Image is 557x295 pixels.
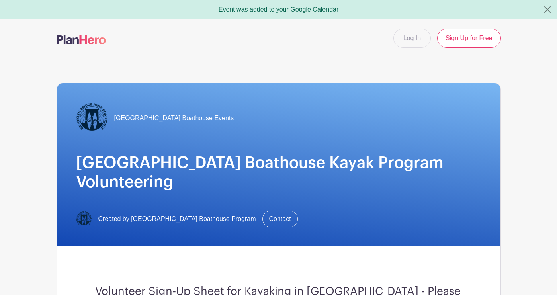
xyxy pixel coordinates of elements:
a: Contact [262,211,298,227]
span: [GEOGRAPHIC_DATA] Boathouse Events [114,113,234,123]
img: Logo-Title.png [76,211,92,227]
img: logo-507f7623f17ff9eddc593b1ce0a138ce2505c220e1c5a4e2b4648c50719b7d32.svg [57,35,106,44]
img: Logo-Title.png [76,102,108,134]
span: Created by [GEOGRAPHIC_DATA] Boathouse Program [98,214,256,224]
h1: [GEOGRAPHIC_DATA] Boathouse Kayak Program Volunteering [76,153,481,191]
a: Sign Up for Free [437,29,500,48]
a: Log In [393,29,431,48]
